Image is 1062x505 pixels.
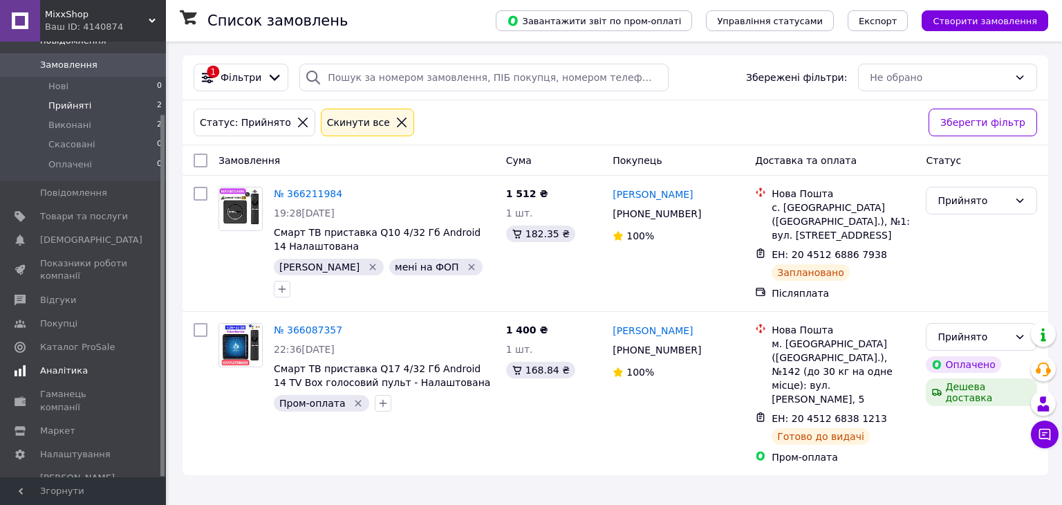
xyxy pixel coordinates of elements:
[218,323,263,367] a: Фото товару
[157,119,162,131] span: 2
[507,15,681,27] span: Завантажити звіт по пром-оплаті
[274,324,342,336] a: № 366087357
[506,362,575,378] div: 168.84 ₴
[279,398,346,409] span: Пром-оплата
[221,71,261,84] span: Фільтри
[48,100,91,112] span: Прийняті
[772,337,915,406] div: м. [GEOGRAPHIC_DATA] ([GEOGRAPHIC_DATA].), №142 (до 30 кг на одне місце): вул. [PERSON_NAME], 5
[933,16,1037,26] span: Створити замовлення
[274,188,342,199] a: № 366211984
[40,59,97,71] span: Замовлення
[274,227,481,252] a: Смарт ТВ приставка Q10 4/32 Гб Android 14 Налаштована
[870,70,1009,85] div: Не обрано
[926,378,1037,406] div: Дешева доставка
[746,71,847,84] span: Збережені фільтри:
[218,187,263,231] a: Фото товару
[506,208,533,219] span: 1 шт.
[48,158,92,171] span: Оплачені
[772,450,915,464] div: Пром-оплата
[610,204,704,223] div: [PHONE_NUMBER]
[299,64,668,91] input: Пошук за номером замовлення, ПІБ покупця, номером телефону, Email, номером накладної
[40,388,128,413] span: Гаманець компанії
[353,398,364,409] svg: Видалити мітку
[367,261,378,273] svg: Видалити мітку
[48,119,91,131] span: Виконані
[324,115,393,130] div: Cкинути все
[929,109,1037,136] button: Зберегти фільтр
[45,8,149,21] span: MixxShop
[40,341,115,353] span: Каталог ProSale
[613,155,662,166] span: Покупець
[40,210,128,223] span: Товари та послуги
[772,187,915,201] div: Нова Пошта
[706,10,834,31] button: Управління статусами
[908,15,1048,26] a: Створити замовлення
[466,261,477,273] svg: Видалити мітку
[610,340,704,360] div: [PHONE_NUMBER]
[506,344,533,355] span: 1 шт.
[48,138,95,151] span: Скасовані
[40,425,75,437] span: Маркет
[938,329,1009,345] div: Прийнято
[506,226,575,242] div: 182.35 ₴
[626,367,654,378] span: 100%
[48,80,68,93] span: Нові
[496,10,692,31] button: Завантажити звіт по пром-оплаті
[859,16,897,26] span: Експорт
[157,158,162,171] span: 0
[772,201,915,242] div: с. [GEOGRAPHIC_DATA] ([GEOGRAPHIC_DATA].), №1: вул. [STREET_ADDRESS]
[274,363,490,388] a: Смарт ТВ приставка Q17 4/32 Гб Android 14 TV Box голосовий пульт - Налаштована
[218,155,280,166] span: Замовлення
[40,257,128,282] span: Показники роботи компанії
[772,413,887,424] span: ЕН: 20 4512 6838 1213
[506,324,548,336] span: 1 400 ₴
[219,187,262,230] img: Фото товару
[940,115,1025,130] span: Зберегти фільтр
[613,187,693,201] a: [PERSON_NAME]
[938,193,1009,208] div: Прийнято
[219,324,262,367] img: Фото товару
[772,323,915,337] div: Нова Пошта
[40,448,111,461] span: Налаштування
[45,21,166,33] div: Ваш ID: 4140874
[717,16,823,26] span: Управління статусами
[395,261,458,273] span: мені на ФОП
[922,10,1048,31] button: Створити замовлення
[772,249,887,260] span: ЕН: 20 4512 6886 7938
[274,344,335,355] span: 22:36[DATE]
[1031,421,1059,448] button: Чат з покупцем
[279,261,360,273] span: [PERSON_NAME]
[613,324,693,338] a: [PERSON_NAME]
[274,208,335,219] span: 19:28[DATE]
[157,138,162,151] span: 0
[40,187,107,199] span: Повідомлення
[207,12,348,29] h1: Список замовлень
[157,100,162,112] span: 2
[926,356,1000,373] div: Оплачено
[772,428,870,445] div: Готово до видачі
[40,234,142,246] span: [DEMOGRAPHIC_DATA]
[40,294,76,306] span: Відгуки
[755,155,857,166] span: Доставка та оплата
[40,365,88,377] span: Аналітика
[772,264,850,281] div: Заплановано
[157,80,162,93] span: 0
[848,10,909,31] button: Експорт
[40,318,77,330] span: Покупці
[506,155,532,166] span: Cума
[926,155,961,166] span: Статус
[197,115,294,130] div: Статус: Прийнято
[626,230,654,241] span: 100%
[772,286,915,300] div: Післяплата
[506,188,548,199] span: 1 512 ₴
